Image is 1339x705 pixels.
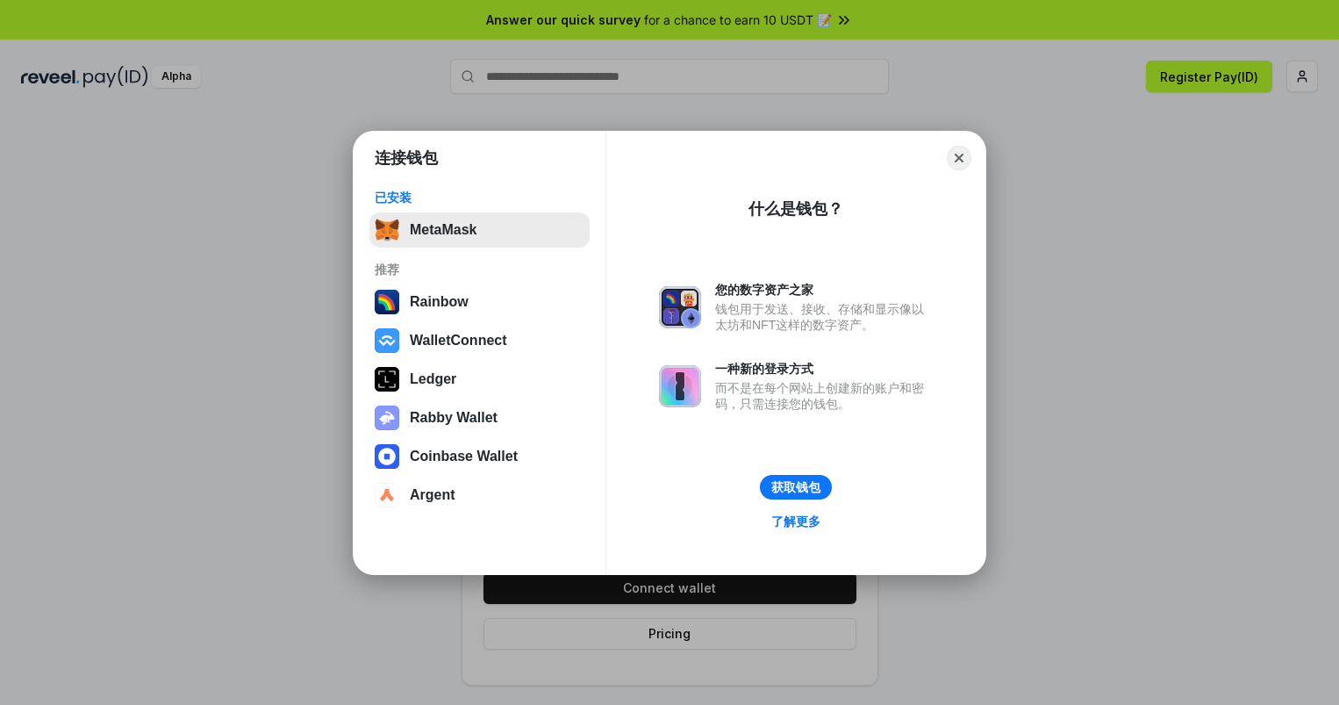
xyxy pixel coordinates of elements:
button: Close [947,146,971,170]
div: 一种新的登录方式 [715,361,933,377]
button: MetaMask [369,212,590,248]
div: 什么是钱包？ [748,198,843,219]
div: 而不是在每个网站上创建新的账户和密码，只需连接您的钱包。 [715,380,933,412]
div: 已安装 [375,190,584,205]
img: svg+xml,%3Csvg%20xmlns%3D%22http%3A%2F%2Fwww.w3.org%2F2000%2Fsvg%22%20width%3D%2228%22%20height%3... [375,367,399,392]
div: Rabby Wallet [410,410,498,426]
img: svg+xml,%3Csvg%20width%3D%22120%22%20height%3D%22120%22%20viewBox%3D%220%200%20120%20120%22%20fil... [375,290,399,314]
img: svg+xml,%3Csvg%20xmlns%3D%22http%3A%2F%2Fwww.w3.org%2F2000%2Fsvg%22%20fill%3D%22none%22%20viewBox... [659,286,701,328]
div: 钱包用于发送、接收、存储和显示像以太坊和NFT这样的数字资产。 [715,301,933,333]
img: svg+xml,%3Csvg%20fill%3D%22none%22%20height%3D%2233%22%20viewBox%3D%220%200%2035%2033%22%20width%... [375,218,399,242]
div: 获取钱包 [771,479,820,495]
button: Ledger [369,362,590,397]
div: Rainbow [410,294,469,310]
button: Rainbow [369,284,590,320]
div: MetaMask [410,222,476,238]
button: Coinbase Wallet [369,439,590,474]
img: svg+xml,%3Csvg%20xmlns%3D%22http%3A%2F%2Fwww.w3.org%2F2000%2Fsvg%22%20fill%3D%22none%22%20viewBox... [659,365,701,407]
div: WalletConnect [410,333,507,349]
img: svg+xml,%3Csvg%20width%3D%2228%22%20height%3D%2228%22%20viewBox%3D%220%200%2028%2028%22%20fill%3D... [375,328,399,353]
img: svg+xml,%3Csvg%20xmlns%3D%22http%3A%2F%2Fwww.w3.org%2F2000%2Fsvg%22%20fill%3D%22none%22%20viewBox... [375,406,399,430]
button: 获取钱包 [760,475,832,500]
div: Ledger [410,371,456,387]
div: 您的数字资产之家 [715,282,933,298]
h1: 连接钱包 [375,147,438,169]
div: Argent [410,487,455,503]
div: 了解更多 [771,514,820,529]
button: Argent [369,478,590,513]
img: svg+xml,%3Csvg%20width%3D%2228%22%20height%3D%2228%22%20viewBox%3D%220%200%2028%2028%22%20fill%3D... [375,483,399,507]
button: Rabby Wallet [369,400,590,435]
div: 推荐 [375,262,584,277]
button: WalletConnect [369,323,590,358]
div: Coinbase Wallet [410,449,518,464]
img: svg+xml,%3Csvg%20width%3D%2228%22%20height%3D%2228%22%20viewBox%3D%220%200%2028%2028%22%20fill%3D... [375,444,399,469]
a: 了解更多 [761,510,831,533]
